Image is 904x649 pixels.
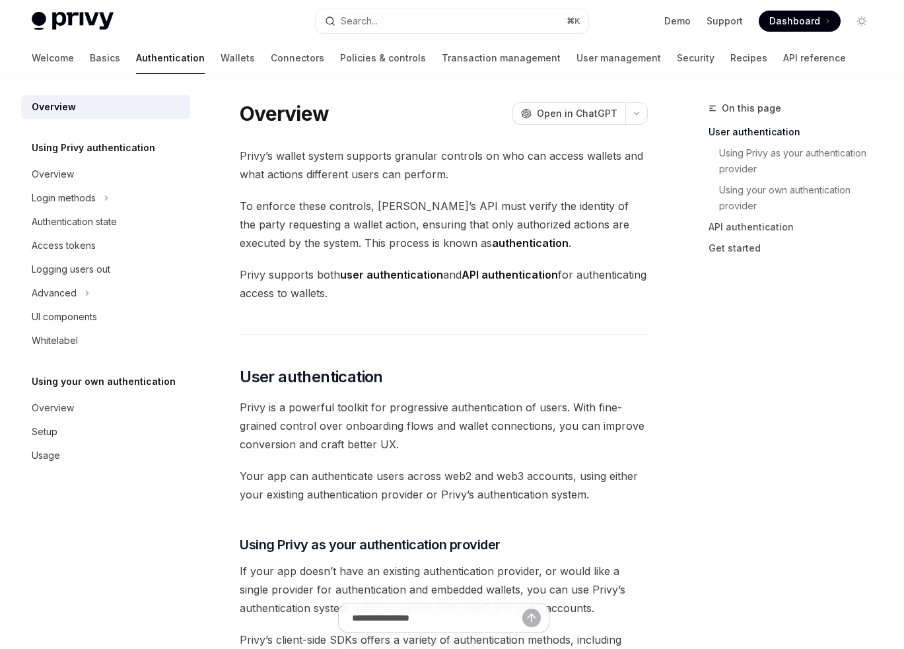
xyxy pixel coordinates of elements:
[136,42,205,74] a: Authentication
[341,13,378,29] div: Search...
[32,214,117,230] div: Authentication state
[240,265,648,302] span: Privy supports both and for authenticating access to wallets.
[32,166,74,182] div: Overview
[783,42,846,74] a: API reference
[462,268,558,281] strong: API authentication
[240,535,501,554] span: Using Privy as your authentication provider
[21,396,190,420] a: Overview
[32,12,114,30] img: light logo
[769,15,820,28] span: Dashboard
[21,257,190,281] a: Logging users out
[567,16,580,26] span: ⌘ K
[240,562,648,617] span: If your app doesn’t have an existing authentication provider, or would like a single provider for...
[722,100,781,116] span: On this page
[221,42,255,74] a: Wallets
[709,143,883,180] a: Using Privy as your authentication provider
[21,420,190,444] a: Setup
[340,42,426,74] a: Policies & controls
[851,11,872,32] button: Toggle dark mode
[709,238,883,259] a: Get started
[21,305,190,329] a: UI components
[240,467,648,504] span: Your app can authenticate users across web2 and web3 accounts, using either your existing authent...
[709,121,883,143] a: User authentication
[240,147,648,184] span: Privy’s wallet system supports granular controls on who can access wallets and what actions diffe...
[32,374,176,390] h5: Using your own authentication
[32,309,97,325] div: UI components
[21,234,190,257] a: Access tokens
[32,400,74,416] div: Overview
[32,190,96,206] div: Login methods
[664,15,691,28] a: Demo
[576,42,661,74] a: User management
[32,140,155,156] h5: Using Privy authentication
[709,217,883,238] a: API authentication
[90,42,120,74] a: Basics
[677,42,714,74] a: Security
[240,102,329,125] h1: Overview
[21,444,190,467] a: Usage
[32,285,77,301] div: Advanced
[492,236,569,250] strong: authentication
[21,162,190,186] a: Overview
[240,398,648,454] span: Privy is a powerful toolkit for progressive authentication of users. With fine-grained control ov...
[21,186,190,210] button: Toggle Login methods section
[32,333,78,349] div: Whitelabel
[32,424,57,440] div: Setup
[709,180,883,217] a: Using your own authentication provider
[240,366,383,388] span: User authentication
[32,99,76,115] div: Overview
[32,238,96,254] div: Access tokens
[522,609,541,627] button: Send message
[32,448,60,463] div: Usage
[21,210,190,234] a: Authentication state
[707,15,743,28] a: Support
[21,281,190,305] button: Toggle Advanced section
[537,107,617,120] span: Open in ChatGPT
[512,102,625,125] button: Open in ChatGPT
[442,42,561,74] a: Transaction management
[21,329,190,353] a: Whitelabel
[352,603,522,632] input: Ask a question...
[730,42,767,74] a: Recipes
[316,9,589,33] button: Open search
[32,42,74,74] a: Welcome
[759,11,841,32] a: Dashboard
[32,261,110,277] div: Logging users out
[271,42,324,74] a: Connectors
[21,95,190,119] a: Overview
[340,268,443,281] strong: user authentication
[240,197,648,252] span: To enforce these controls, [PERSON_NAME]’s API must verify the identity of the party requesting a...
